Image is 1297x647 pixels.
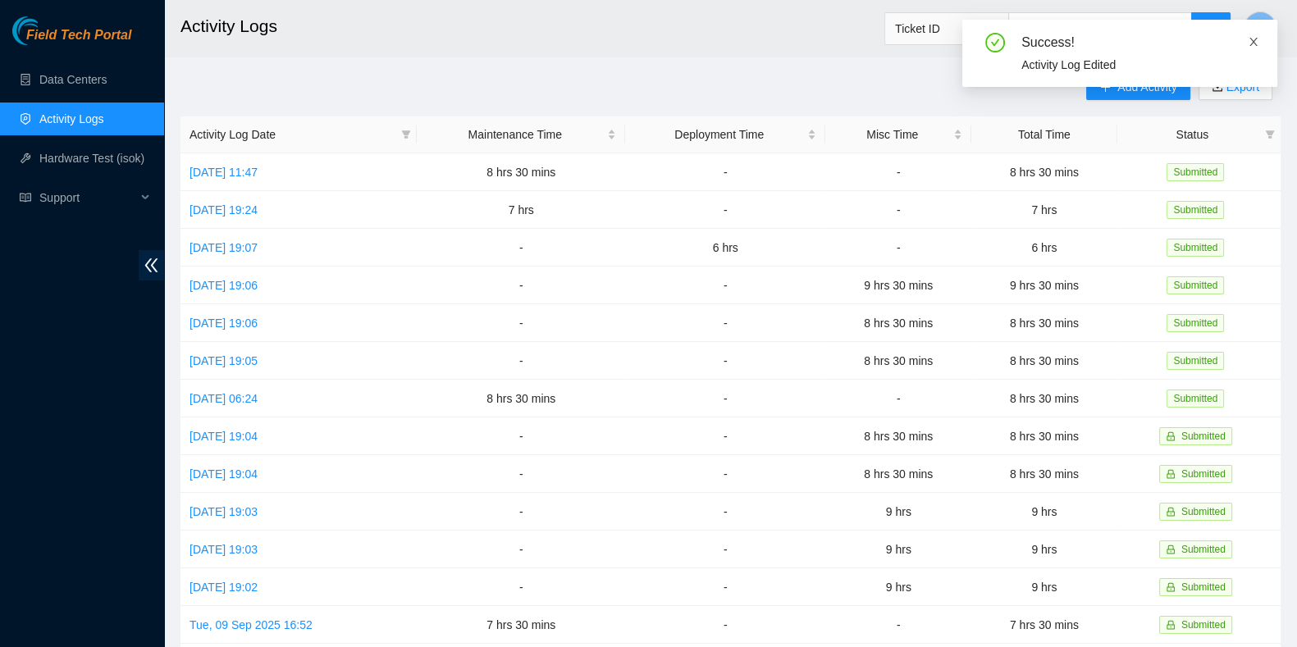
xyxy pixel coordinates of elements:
td: 9 hrs [971,493,1117,531]
a: [DATE] 06:24 [190,392,258,405]
div: Activity Log Edited [1021,56,1258,74]
td: - [825,229,971,267]
td: - [625,417,825,455]
td: 9 hrs 30 mins [971,267,1117,304]
a: [DATE] 11:47 [190,166,258,179]
td: - [625,267,825,304]
a: [DATE] 19:24 [190,203,258,216]
td: - [625,568,825,606]
td: - [825,380,971,417]
td: - [417,304,625,342]
td: 8 hrs 30 mins [825,304,971,342]
td: 7 hrs 30 mins [417,606,625,644]
span: lock [1166,544,1176,554]
span: Submitted [1181,431,1226,442]
span: check-circle [985,33,1005,52]
a: [DATE] 19:07 [190,241,258,254]
td: - [417,229,625,267]
td: 9 hrs [971,531,1117,568]
td: - [417,267,625,304]
td: - [825,191,971,229]
td: - [625,342,825,380]
span: lock [1166,469,1176,479]
span: Submitted [1167,314,1224,332]
span: Submitted [1167,276,1224,294]
span: filter [1262,122,1278,147]
div: Success! [1021,33,1258,52]
td: 8 hrs 30 mins [417,153,625,191]
a: [DATE] 19:02 [190,581,258,594]
span: Submitted [1181,581,1226,593]
td: - [417,568,625,606]
span: Submitted [1181,468,1226,480]
a: [DATE] 19:03 [190,543,258,556]
td: - [625,380,825,417]
span: close [1248,36,1259,48]
span: Submitted [1167,201,1224,219]
td: 7 hrs [971,191,1117,229]
span: M [1254,18,1265,39]
span: Submitted [1181,506,1226,517]
a: [DATE] 19:04 [190,467,258,481]
td: 8 hrs 30 mins [417,380,625,417]
button: M [1244,11,1276,44]
span: Status [1126,125,1258,144]
td: - [417,531,625,568]
td: 8 hrs 30 mins [971,153,1117,191]
a: [DATE] 19:05 [190,354,258,367]
td: 9 hrs [825,493,971,531]
td: 9 hrs [825,531,971,568]
a: Tue, 09 Sep 2025 16:52 [190,618,313,631]
td: - [417,417,625,455]
span: Submitted [1181,544,1226,555]
td: 8 hrs 30 mins [825,455,971,493]
th: Total Time [971,116,1117,153]
span: read [20,192,31,203]
td: 9 hrs [825,568,971,606]
span: lock [1166,431,1176,441]
td: 8 hrs 30 mins [971,380,1117,417]
td: 7 hrs 30 mins [971,606,1117,644]
td: - [825,153,971,191]
td: 8 hrs 30 mins [971,342,1117,380]
td: 8 hrs 30 mins [825,417,971,455]
td: 9 hrs [971,568,1117,606]
td: 8 hrs 30 mins [971,455,1117,493]
td: - [625,531,825,568]
a: Activity Logs [39,112,104,125]
a: [DATE] 19:03 [190,505,258,518]
span: double-left [139,250,164,280]
td: - [625,455,825,493]
span: Field Tech Portal [26,28,131,43]
span: Submitted [1167,390,1224,408]
td: - [417,493,625,531]
span: Submitted [1181,619,1226,631]
span: lock [1166,582,1176,592]
a: Data Centers [39,73,107,86]
a: [DATE] 19:04 [190,430,258,443]
td: - [625,191,825,229]
td: 8 hrs 30 mins [971,304,1117,342]
td: 8 hrs 30 mins [825,342,971,380]
td: 6 hrs [625,229,825,267]
span: Submitted [1167,352,1224,370]
td: 7 hrs [417,191,625,229]
td: - [825,606,971,644]
td: - [417,455,625,493]
span: filter [1265,130,1275,139]
input: Enter text here... [1008,12,1192,45]
td: - [625,153,825,191]
td: - [625,606,825,644]
td: 6 hrs [971,229,1117,267]
button: search [1191,12,1231,45]
a: [DATE] 19:06 [190,317,258,330]
span: filter [401,130,411,139]
img: Akamai Technologies [12,16,83,45]
span: Submitted [1167,163,1224,181]
span: filter [398,122,414,147]
a: [DATE] 19:06 [190,279,258,292]
span: Support [39,181,136,214]
span: Activity Log Date [190,125,395,144]
td: - [625,304,825,342]
td: 8 hrs 30 mins [971,417,1117,455]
